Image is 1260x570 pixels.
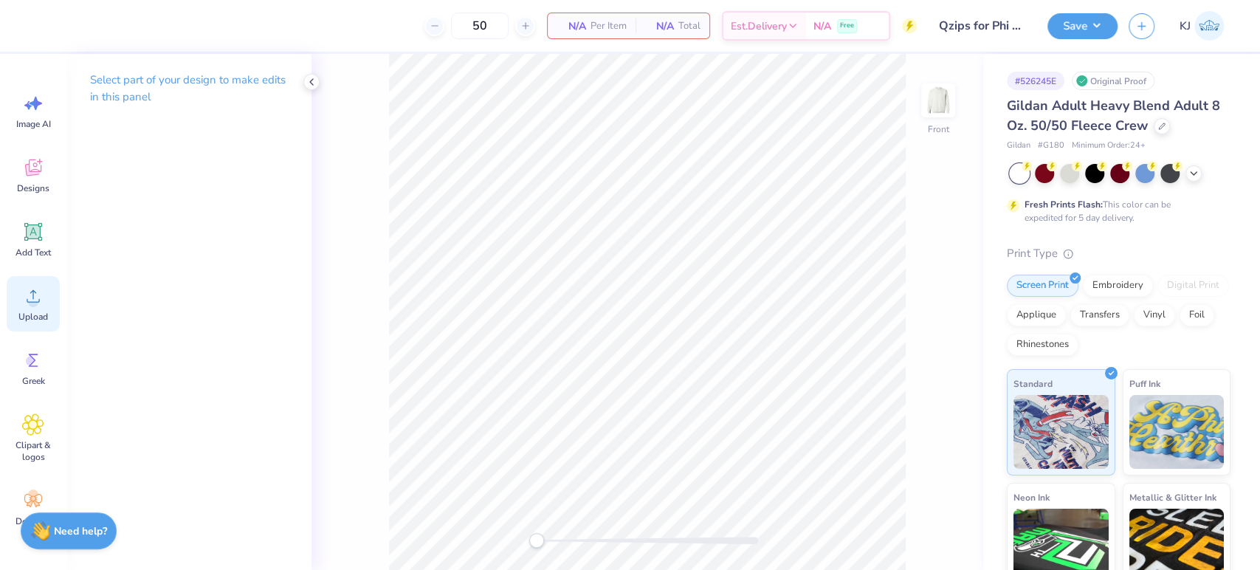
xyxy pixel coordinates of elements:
span: Free [840,21,854,31]
span: Per Item [591,18,627,34]
span: Gildan [1007,140,1030,152]
span: Metallic & Glitter Ink [1129,490,1216,505]
span: KJ [1180,18,1191,35]
span: Upload [18,311,48,323]
span: N/A [813,18,831,34]
img: Standard [1013,395,1109,469]
span: N/A [557,18,586,34]
div: Print Type [1007,245,1230,262]
span: Total [678,18,700,34]
div: Applique [1007,304,1066,326]
div: Transfers [1070,304,1129,326]
span: Image AI [16,118,51,130]
span: Est. Delivery [731,18,787,34]
span: Puff Ink [1129,376,1160,391]
span: Standard [1013,376,1053,391]
a: KJ [1173,11,1230,41]
div: Original Proof [1072,72,1154,90]
div: Embroidery [1083,275,1153,297]
span: # G180 [1038,140,1064,152]
div: Accessibility label [529,533,544,548]
div: Rhinestones [1007,334,1078,356]
img: Front [923,86,953,115]
span: Greek [22,375,45,387]
span: Neon Ink [1013,490,1050,505]
img: Kendra Jingco [1194,11,1224,41]
span: Clipart & logos [9,439,58,463]
p: Select part of your design to make edits in this panel [90,72,288,106]
div: Digital Print [1157,275,1229,297]
span: Add Text [16,247,51,258]
input: Untitled Design [928,11,1036,41]
span: Decorate [16,515,51,527]
div: Front [928,123,949,136]
div: Screen Print [1007,275,1078,297]
span: Designs [17,182,49,194]
span: N/A [644,18,674,34]
div: # 526245E [1007,72,1064,90]
span: Minimum Order: 24 + [1072,140,1146,152]
img: Puff Ink [1129,395,1225,469]
strong: Need help? [54,524,107,538]
div: Foil [1180,304,1214,326]
div: This color can be expedited for 5 day delivery. [1025,198,1206,224]
strong: Fresh Prints Flash: [1025,199,1103,210]
button: Save [1047,13,1118,39]
span: Gildan Adult Heavy Blend Adult 8 Oz. 50/50 Fleece Crew [1007,97,1220,134]
input: – – [451,13,509,39]
div: Vinyl [1134,304,1175,326]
